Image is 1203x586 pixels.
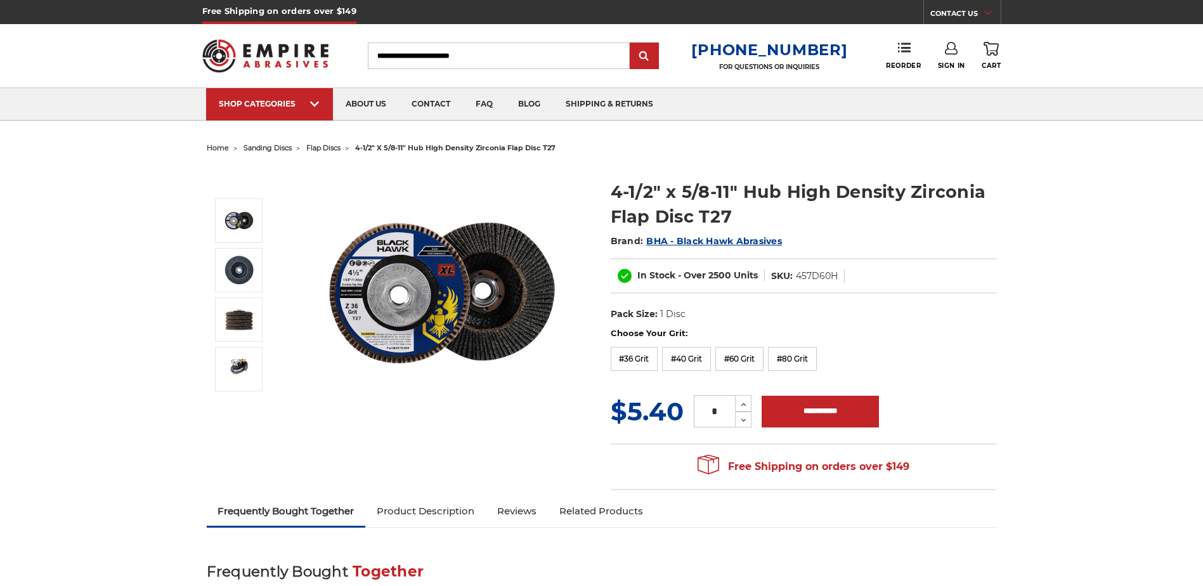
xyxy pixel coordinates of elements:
[223,254,255,286] img: 4-1/2" x 5/8-11" Hub High Density Zirconia Flap Disc T27
[315,166,569,420] img: high density flap disc with screw hub
[548,497,654,525] a: Related Products
[938,62,965,70] span: Sign In
[244,143,292,152] a: sanding discs
[611,179,997,229] h1: 4-1/2" x 5/8-11" Hub High Density Zirconia Flap Disc T27
[553,88,666,120] a: shipping & returns
[637,270,675,281] span: In Stock
[355,143,556,152] span: 4-1/2" x 5/8-11" hub high density zirconia flap disc t27
[611,327,997,340] label: Choose Your Grit:
[930,6,1001,24] a: CONTACT US
[982,62,1001,70] span: Cart
[691,63,847,71] p: FOR QUESTIONS OR INQUIRIES
[660,308,686,321] dd: 1 Disc
[646,235,782,247] a: BHA - Black Hawk Abrasives
[202,31,329,81] img: Empire Abrasives
[223,359,255,380] img: 4-1/2" x 5/8-11" Hub High Density Zirconia Flap Disc T27
[611,308,658,321] dt: Pack Size:
[632,44,657,69] input: Submit
[708,270,731,281] span: 2500
[219,99,320,108] div: SHOP CATEGORIES
[678,270,706,281] span: - Over
[365,497,486,525] a: Product Description
[886,62,921,70] span: Reorder
[796,270,838,283] dd: 457D60H
[611,396,684,427] span: $5.40
[505,88,553,120] a: blog
[223,304,255,335] img: 4-1/2" x 5/8-11" Hub High Density Zirconia Flap Disc T27
[207,497,366,525] a: Frequently Bought Together
[982,42,1001,70] a: Cart
[886,42,921,69] a: Reorder
[463,88,505,120] a: faq
[207,563,348,580] span: Frequently Bought
[611,235,644,247] span: Brand:
[333,88,399,120] a: about us
[698,454,909,479] span: Free Shipping on orders over $149
[734,270,758,281] span: Units
[223,205,255,237] img: high density flap disc with screw hub
[691,41,847,59] a: [PHONE_NUMBER]
[399,88,463,120] a: contact
[353,563,424,580] span: Together
[486,497,548,525] a: Reviews
[207,143,229,152] a: home
[771,270,793,283] dt: SKU:
[306,143,341,152] a: flap discs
